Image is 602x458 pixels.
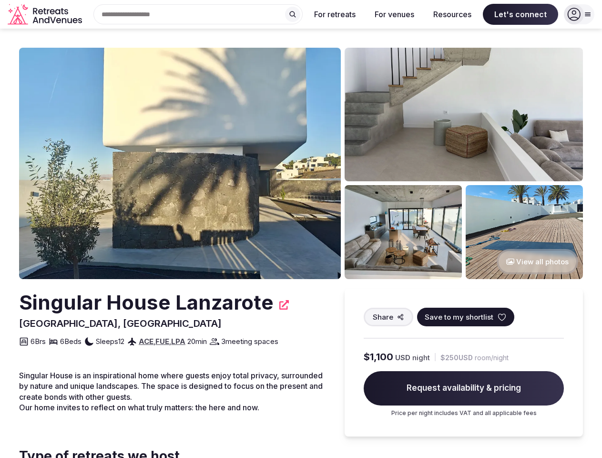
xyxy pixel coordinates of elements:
[221,336,278,346] span: 3 meeting spaces
[466,185,583,279] img: Venue gallery photo
[367,4,422,25] button: For venues
[497,249,578,274] button: View all photos
[96,336,124,346] span: Sleeps 12
[364,371,564,406] span: Request availability & pricing
[139,337,153,346] a: ACE
[475,353,509,363] span: room/night
[31,336,46,346] span: 6 Brs
[19,403,259,412] span: Our home invites to reflect on what truly matters: the here and now.
[306,4,363,25] button: For retreats
[171,337,185,346] a: LPA
[395,353,410,363] span: USD
[19,48,341,279] img: Venue cover photo
[8,4,84,25] svg: Retreats and Venues company logo
[434,352,437,362] div: |
[373,312,393,322] span: Share
[483,4,558,25] span: Let's connect
[364,308,413,326] button: Share
[417,308,514,326] button: Save to my shortlist
[19,371,323,402] span: Singular House is an inspirational home where guests enjoy total privacy, surrounded by nature an...
[8,4,84,25] a: Visit the homepage
[345,185,462,279] img: Venue gallery photo
[440,353,473,363] span: $250 USD
[345,48,583,181] img: Venue gallery photo
[60,336,82,346] span: 6 Beds
[155,337,169,346] a: FUE
[19,318,222,329] span: [GEOGRAPHIC_DATA], [GEOGRAPHIC_DATA]
[426,4,479,25] button: Resources
[139,336,185,346] div: , ,
[187,336,207,346] span: 20 min
[425,312,493,322] span: Save to my shortlist
[412,353,430,363] span: night
[364,350,393,364] span: $1,100
[19,289,274,317] h2: Singular House Lanzarote
[364,409,564,417] p: Price per night includes VAT and all applicable fees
